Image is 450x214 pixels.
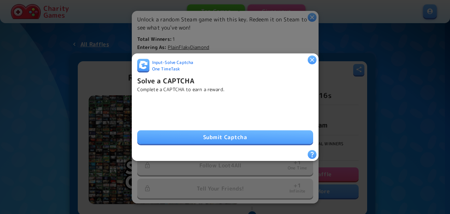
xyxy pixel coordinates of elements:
iframe: reCAPTCHA [137,98,240,125]
h6: Solve a CAPTCHA [137,75,194,86]
button: Submit Captcha [137,130,313,144]
span: One Time Task [152,66,180,72]
span: Input - Solve Captcha [152,60,194,66]
p: Complete a CAPTCHA to earn a reward. [137,86,224,93]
